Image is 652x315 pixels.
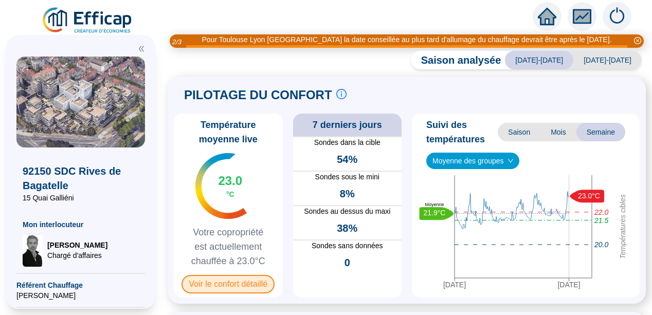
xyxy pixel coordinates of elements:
tspan: 21.5 [594,216,608,225]
span: double-left [138,45,145,52]
img: alerts [603,2,631,31]
span: 15 Quai Galliéni [23,193,139,203]
div: Pour Toulouse Lyon [GEOGRAPHIC_DATA] la date conseillée au plus tard d'allumage du chauffage devr... [202,34,612,45]
tspan: Températures cibles [619,194,627,259]
span: 7 derniers jours [313,118,382,132]
span: Référent Chauffage [16,280,145,290]
span: [PERSON_NAME] [47,240,107,250]
span: °C [226,189,234,199]
span: close-circle [634,37,641,44]
img: efficap energie logo [41,6,134,35]
span: Mois [540,123,576,141]
span: Température moyenne live [178,118,279,146]
span: Saison analysée [411,53,501,67]
span: Mon interlocuteur [23,219,139,230]
span: 23.0 [218,173,242,189]
span: info-circle [336,89,347,99]
span: [PERSON_NAME] [16,290,145,301]
span: Votre copropriété est actuellement chauffée à 23.0°C [178,225,279,268]
tspan: [DATE] [443,281,466,289]
span: down [508,158,514,164]
span: 8% [340,187,355,201]
span: 0 [345,255,350,270]
tspan: 20.0 [594,240,608,249]
span: 92150 SDC Rives de Bagatelle [23,164,139,193]
span: Sondes sans données [293,240,402,251]
text: 23.0°C [578,192,600,200]
i: 2 / 3 [172,38,182,46]
span: Saison [498,123,540,141]
span: Chargé d'affaires [47,250,107,261]
span: PILOTAGE DU CONFORT [184,87,332,103]
span: Moyenne des groupes [432,153,513,169]
span: Sondes sous le mini [293,172,402,182]
span: 54% [337,152,357,166]
span: Sondes dans la cible [293,137,402,148]
span: Voir le confort détaillé [182,275,275,293]
span: Sondes au dessus du maxi [293,206,402,217]
span: Suivi des températures [426,118,498,146]
text: Moyenne [425,202,444,207]
tspan: 22.0 [594,208,608,216]
tspan: [DATE] [557,281,580,289]
img: Chargé d'affaires [23,234,43,267]
img: indicateur températures [195,153,247,219]
span: [DATE]-[DATE] [505,51,573,69]
span: [DATE]-[DATE] [573,51,642,69]
text: 21.9°C [424,209,446,217]
span: home [538,7,556,26]
span: Semaine [576,123,625,141]
span: 38% [337,221,357,235]
span: fund [573,7,591,26]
